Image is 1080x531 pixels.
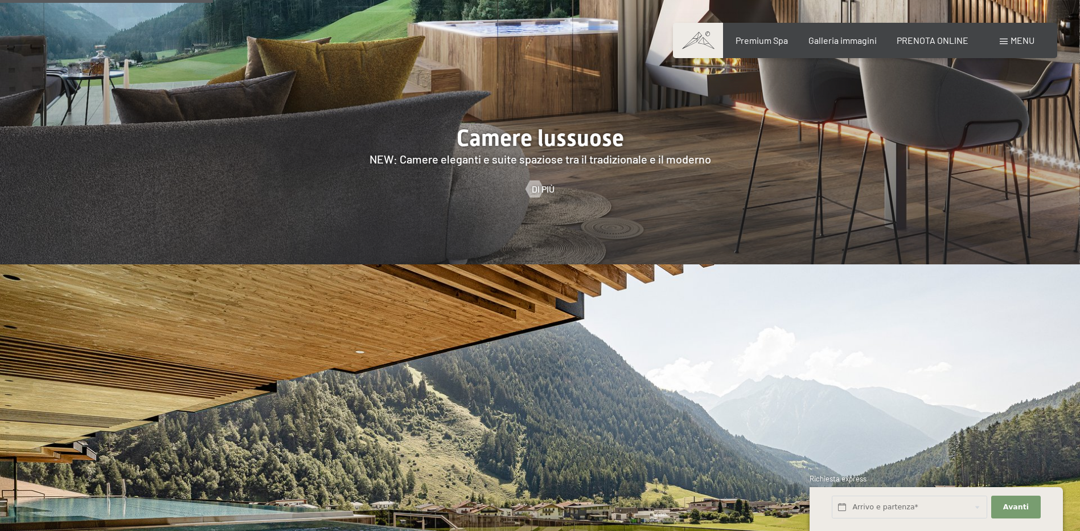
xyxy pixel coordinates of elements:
[810,474,867,483] span: Richiesta express
[808,35,877,46] a: Galleria immagini
[991,496,1040,519] button: Avanti
[1003,502,1029,512] span: Avanti
[897,35,968,46] a: PRENOTA ONLINE
[532,183,555,195] span: Di più
[526,183,555,195] a: Di più
[736,35,788,46] a: Premium Spa
[1011,35,1034,46] span: Menu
